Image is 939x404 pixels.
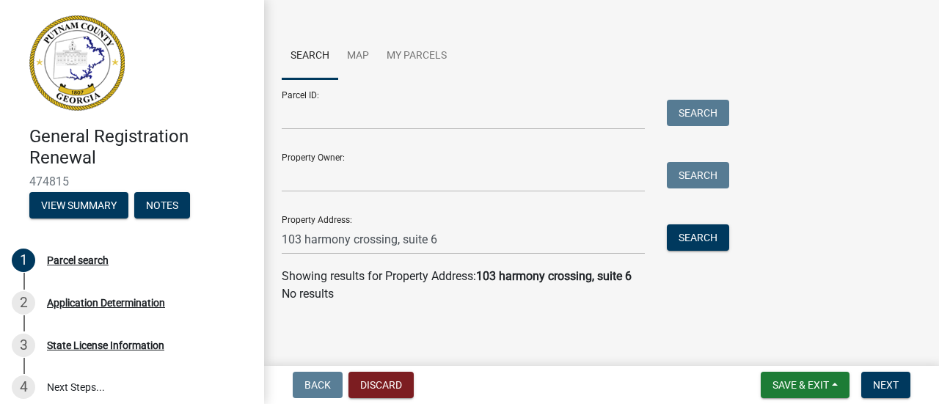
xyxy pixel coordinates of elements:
button: Search [667,162,729,188]
button: View Summary [29,192,128,218]
span: Back [304,379,331,391]
p: No results [282,285,921,303]
div: Showing results for Property Address: [282,268,921,285]
a: Search [282,33,338,80]
div: 4 [12,375,35,399]
strong: 103 harmony crossing, suite 6 [476,269,632,283]
button: Discard [348,372,414,398]
div: Parcel search [47,255,109,265]
h4: General Registration Renewal [29,126,252,169]
div: State License Information [47,340,164,350]
span: Next [873,379,899,391]
button: Search [667,224,729,251]
div: 1 [12,249,35,272]
button: Next [861,372,910,398]
button: Back [293,372,343,398]
button: Notes [134,192,190,218]
span: Save & Exit [772,379,829,391]
div: 2 [12,291,35,315]
button: Save & Exit [761,372,850,398]
button: Search [667,100,729,126]
wm-modal-confirm: Summary [29,200,128,212]
a: My Parcels [378,33,456,80]
span: 474815 [29,175,235,188]
a: Map [338,33,378,80]
wm-modal-confirm: Notes [134,200,190,212]
div: 3 [12,334,35,357]
div: Application Determination [47,298,165,308]
img: Putnam County, Georgia [29,15,125,111]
